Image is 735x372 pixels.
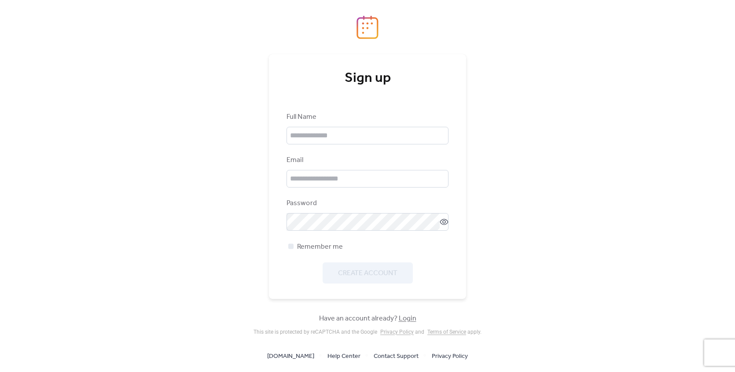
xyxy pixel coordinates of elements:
[374,350,419,361] a: Contact Support
[287,198,447,209] div: Password
[380,329,414,335] a: Privacy Policy
[267,351,314,362] span: [DOMAIN_NAME]
[287,70,448,87] div: Sign up
[374,351,419,362] span: Contact Support
[267,350,314,361] a: [DOMAIN_NAME]
[287,155,447,166] div: Email
[427,329,466,335] a: Terms of Service
[254,329,481,335] div: This site is protected by reCAPTCHA and the Google and apply .
[319,313,416,324] span: Have an account already?
[327,350,360,361] a: Help Center
[327,351,360,362] span: Help Center
[399,312,416,325] a: Login
[287,112,447,122] div: Full Name
[297,242,343,252] span: Remember me
[432,351,468,362] span: Privacy Policy
[432,350,468,361] a: Privacy Policy
[356,15,379,39] img: logo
